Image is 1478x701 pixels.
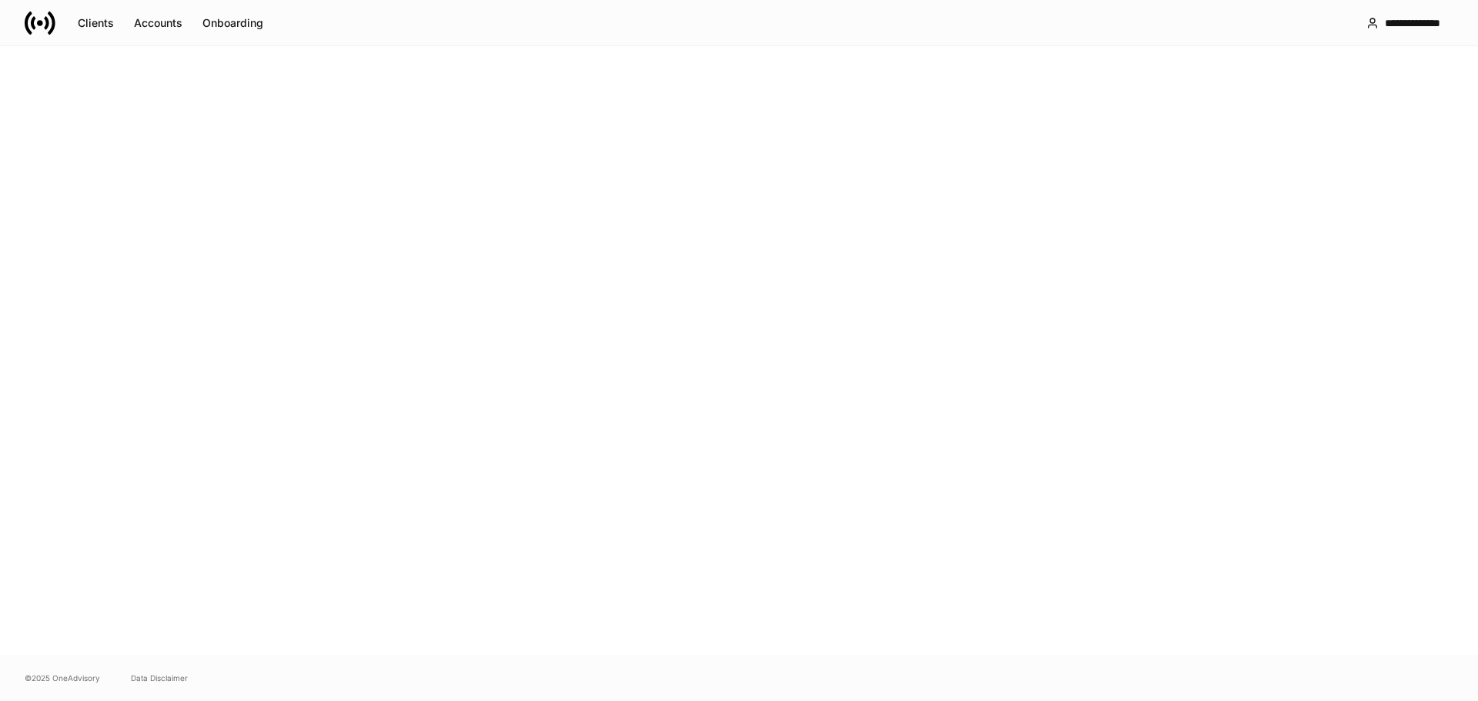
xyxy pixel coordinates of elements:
a: Data Disclaimer [131,672,188,684]
div: Onboarding [202,18,263,28]
div: Accounts [134,18,182,28]
span: © 2025 OneAdvisory [25,672,100,684]
button: Accounts [124,11,192,35]
button: Clients [68,11,124,35]
div: Clients [78,18,114,28]
button: Onboarding [192,11,273,35]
